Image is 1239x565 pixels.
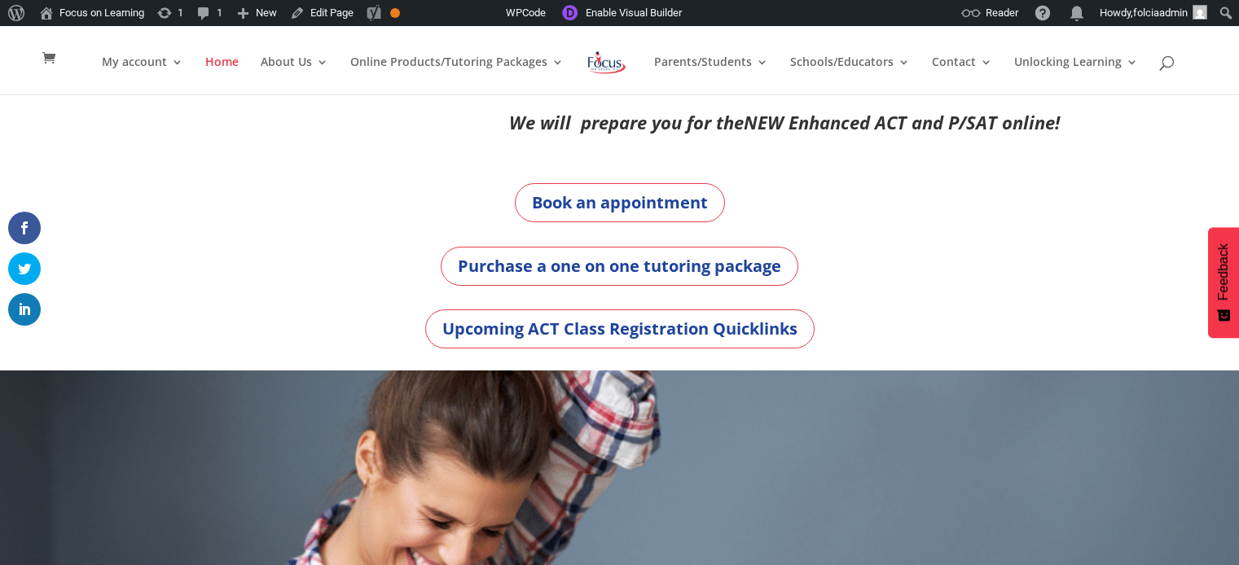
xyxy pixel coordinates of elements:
span: folciaadmin [1133,7,1188,19]
a: Purchase a one on one tutoring package [441,247,798,286]
a: About Us [261,56,328,94]
img: Views over 48 hours. Click for more Jetpack Stats. [415,3,506,23]
a: Parents/Students [654,56,768,94]
a: Upcoming ACT Class Registration Quicklinks [425,309,815,348]
a: Book an appointment [515,183,725,222]
div: OK [390,8,400,18]
a: My account [102,56,183,94]
a: Unlocking Learning [1014,56,1138,94]
a: Schools/Educators [790,56,910,94]
em: We will prepare you for the [509,110,744,134]
a: Contact [932,56,992,94]
button: Feedback - Show survey [1208,227,1239,338]
em: NEW Enhanced ACT and P/SAT online! [744,110,1060,134]
span: Feedback [1216,243,1231,300]
img: Focus on Learning [586,48,628,77]
a: Home [205,56,239,94]
a: Online Products/Tutoring Packages [350,56,564,94]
